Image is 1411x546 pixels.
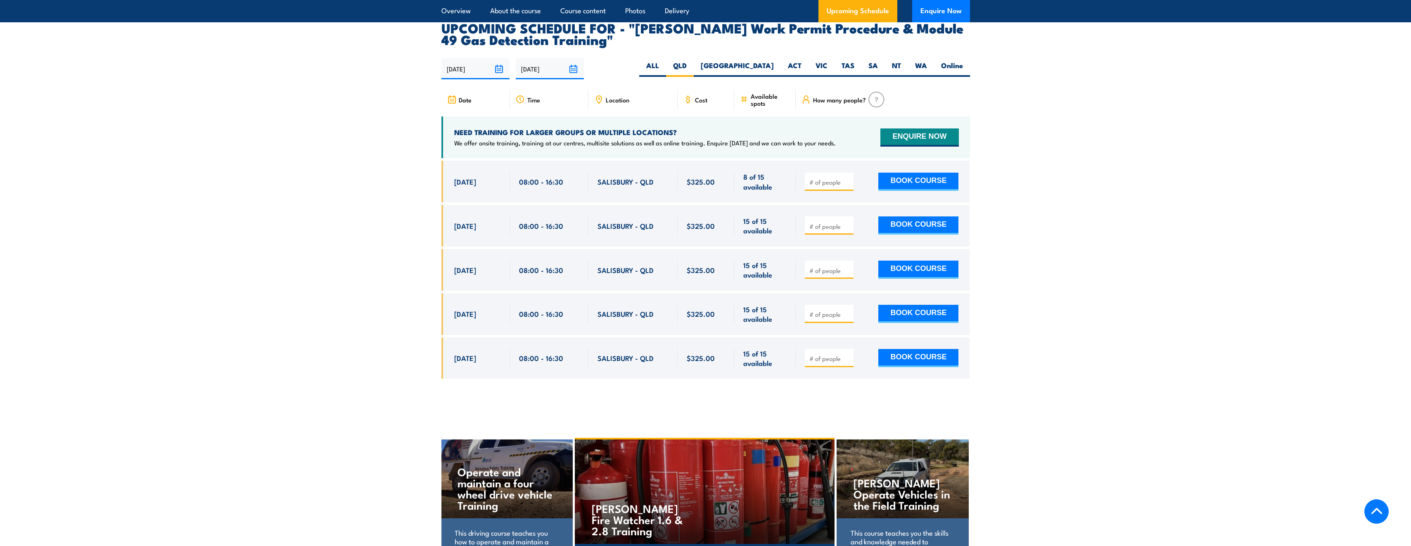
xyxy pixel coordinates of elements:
span: [DATE] [454,221,476,230]
span: 08:00 - 16:30 [519,177,563,186]
h4: [PERSON_NAME] Operate Vehicles in the Field Training [854,477,951,510]
button: BOOK COURSE [878,216,958,235]
span: Time [527,96,540,103]
h2: UPCOMING SCHEDULE FOR - "[PERSON_NAME] Work Permit Procedure & Module 49 Gas Detection Training" [441,22,970,45]
span: 08:00 - 16:30 [519,221,563,230]
span: Available spots [751,93,790,107]
span: [DATE] [454,265,476,275]
button: ENQUIRE NOW [880,128,958,147]
span: 8 of 15 available [743,172,787,191]
span: Date [459,96,472,103]
span: SALISBURY - QLD [598,309,654,318]
label: [GEOGRAPHIC_DATA] [694,61,781,77]
span: SALISBURY - QLD [598,221,654,230]
input: # of people [809,310,851,318]
label: SA [861,61,885,77]
label: TAS [835,61,861,77]
h4: NEED TRAINING FOR LARGER GROUPS OR MULTIPLE LOCATIONS? [454,128,836,137]
input: # of people [809,222,851,230]
input: # of people [809,178,851,186]
span: Location [606,96,629,103]
button: BOOK COURSE [878,261,958,279]
label: ALL [639,61,666,77]
span: Cost [695,96,707,103]
h4: [PERSON_NAME] Fire Watcher 1.6 & 2.8 Training [592,503,689,536]
span: 08:00 - 16:30 [519,309,563,318]
button: BOOK COURSE [878,349,958,367]
span: $325.00 [687,177,715,186]
span: [DATE] [454,353,476,363]
input: # of people [809,354,851,363]
span: SALISBURY - QLD [598,353,654,363]
label: Online [934,61,970,77]
input: # of people [809,266,851,275]
span: 15 of 15 available [743,260,787,280]
span: 08:00 - 16:30 [519,265,563,275]
span: [DATE] [454,177,476,186]
span: 15 of 15 available [743,349,787,368]
span: 15 of 15 available [743,216,787,235]
span: $325.00 [687,309,715,318]
button: BOOK COURSE [878,305,958,323]
input: To date [516,58,584,79]
button: BOOK COURSE [878,173,958,191]
label: WA [908,61,934,77]
input: From date [441,58,510,79]
span: 08:00 - 16:30 [519,353,563,363]
span: How many people? [813,96,866,103]
h4: Operate and maintain a four wheel drive vehicle Training [458,466,555,510]
span: $325.00 [687,353,715,363]
span: [DATE] [454,309,476,318]
label: VIC [809,61,835,77]
label: NT [885,61,908,77]
span: $325.00 [687,265,715,275]
span: SALISBURY - QLD [598,177,654,186]
span: 15 of 15 available [743,304,787,324]
label: QLD [666,61,694,77]
p: We offer onsite training, training at our centres, multisite solutions as well as online training... [454,139,836,147]
span: $325.00 [687,221,715,230]
span: SALISBURY - QLD [598,265,654,275]
label: ACT [781,61,809,77]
